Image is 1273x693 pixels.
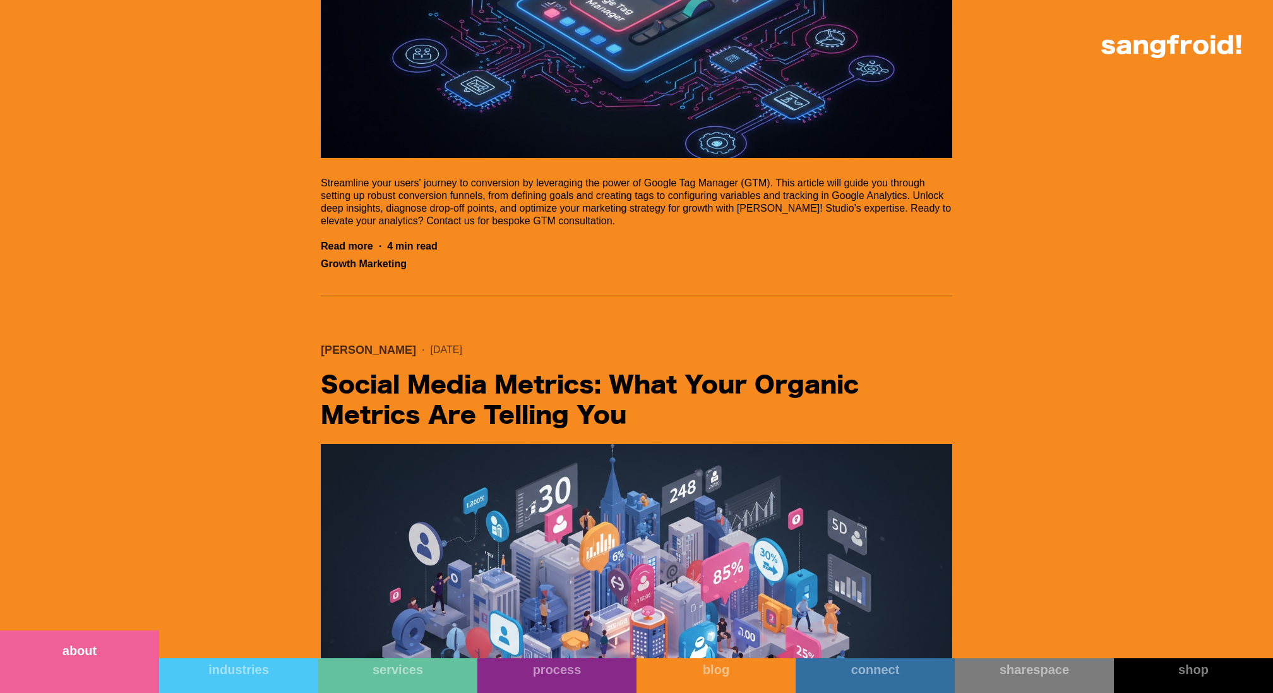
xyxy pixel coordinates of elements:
div: · [373,240,387,253]
div: Streamline your users' journey to conversion by leveraging the power of Google Tag Manager (GTM).... [321,177,952,227]
div: sharespace [955,662,1114,677]
div: [DATE] [430,344,462,356]
a: blog [636,658,796,693]
div: process [477,662,636,677]
img: logo [1101,35,1241,58]
div: 4 [387,240,393,253]
div: connect [796,662,955,677]
h2: Social Media Metrics: What Your Organic Metrics Are Telling You [321,371,952,431]
div: min read [395,240,438,253]
div: shop [1114,662,1273,677]
a: [PERSON_NAME]·[DATE] [321,344,952,356]
a: shop [1114,658,1273,693]
div: blog [636,662,796,677]
a: services [318,658,477,693]
div: services [318,662,477,677]
a: privacy policy [491,239,528,246]
div: · [416,344,430,356]
a: Read more·4min read [321,240,438,253]
a: industries [159,658,318,693]
a: Social Media Metrics: What Your Organic Metrics Are Telling You [321,369,952,431]
div: industries [159,662,318,677]
div: Read more [321,240,373,253]
a: connect [796,658,955,693]
a: sharespace [955,658,1114,693]
div: Growth Marketing [321,258,407,270]
a: process [477,658,636,693]
div: [PERSON_NAME] [321,344,416,356]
